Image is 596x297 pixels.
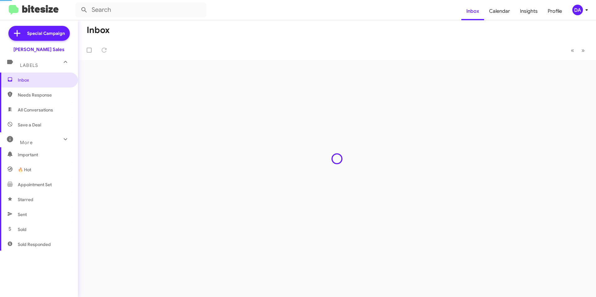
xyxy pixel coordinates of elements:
[27,30,65,36] span: Special Campaign
[543,2,567,20] a: Profile
[578,44,589,57] button: Next
[567,44,589,57] nav: Page navigation example
[484,2,515,20] a: Calendar
[18,77,71,83] span: Inbox
[18,196,33,203] span: Starred
[461,2,484,20] a: Inbox
[18,211,27,218] span: Sent
[18,226,26,233] span: Sold
[18,241,51,247] span: Sold Responded
[567,44,578,57] button: Previous
[20,63,38,68] span: Labels
[18,92,71,98] span: Needs Response
[75,2,206,17] input: Search
[18,107,53,113] span: All Conversations
[515,2,543,20] a: Insights
[18,167,31,173] span: 🔥 Hot
[572,5,583,15] div: DA
[571,46,574,54] span: «
[20,140,33,145] span: More
[581,46,585,54] span: »
[18,122,41,128] span: Save a Deal
[18,152,71,158] span: Important
[13,46,65,53] div: [PERSON_NAME] Sales
[18,181,52,188] span: Appointment Set
[8,26,70,41] a: Special Campaign
[567,5,589,15] button: DA
[87,25,110,35] h1: Inbox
